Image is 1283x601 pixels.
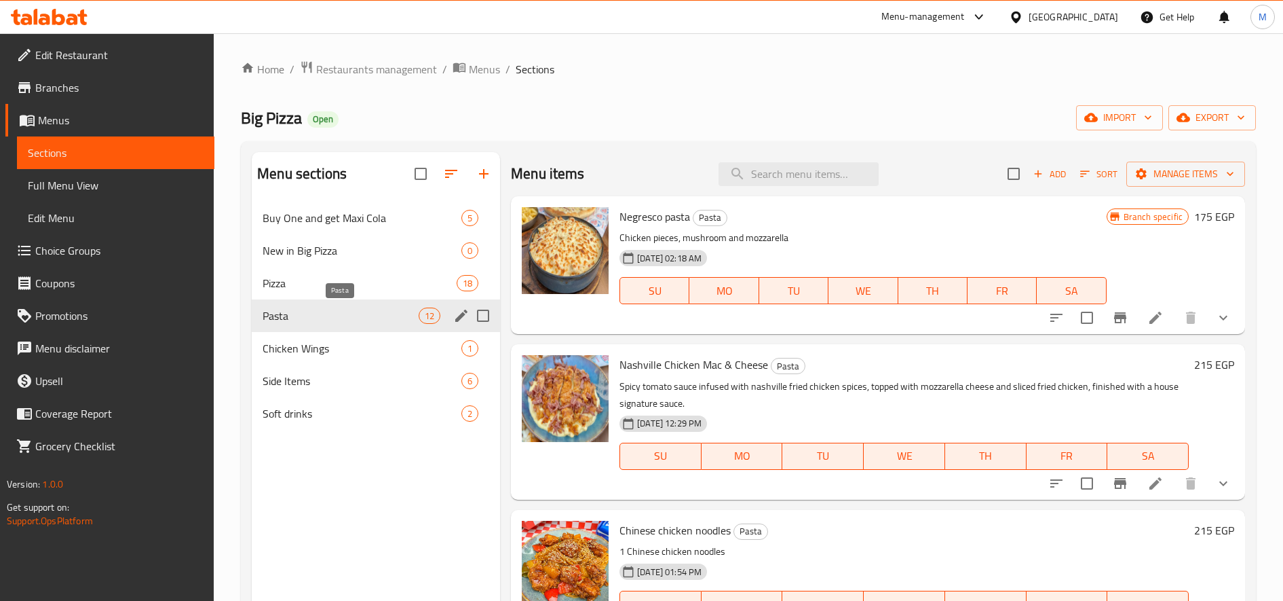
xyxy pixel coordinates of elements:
[263,275,457,291] div: Pizza
[35,47,204,63] span: Edit Restaurant
[5,71,214,104] a: Branches
[734,524,767,539] span: Pasta
[1215,310,1231,326] svg: Show Choices
[462,244,478,257] span: 0
[252,234,500,267] div: New in Big Pizza0
[419,310,440,323] span: 12
[765,281,823,301] span: TU
[241,60,1256,78] nav: breadcrumb
[35,373,204,389] span: Upsell
[1113,446,1183,466] span: SA
[461,340,478,357] div: items
[252,332,500,365] div: Chicken Wings1
[619,206,690,227] span: Negresco pasta
[1077,164,1121,185] button: Sort
[5,299,214,332] a: Promotions
[1126,162,1245,187] button: Manage items
[300,60,437,78] a: Restaurants management
[263,405,461,422] span: Soft drinks
[1194,207,1234,226] h6: 175 EGP
[461,373,478,389] div: items
[17,136,214,169] a: Sections
[1215,475,1231,492] svg: Show Choices
[5,39,214,71] a: Edit Restaurant
[35,405,204,422] span: Coverage Report
[467,158,500,190] button: Add section
[442,61,447,77] li: /
[522,207,609,294] img: Negresco pasta
[263,242,461,259] span: New in Big Pizza
[1028,164,1071,185] button: Add
[1032,446,1103,466] span: FR
[42,475,63,493] span: 1.0.0
[316,61,437,77] span: Restaurants management
[904,281,962,301] span: TH
[1037,277,1106,304] button: SA
[689,277,759,304] button: MO
[457,277,478,290] span: 18
[782,443,864,470] button: TU
[435,158,467,190] span: Sort sections
[771,359,805,374] span: Pasta
[1179,109,1245,126] span: export
[35,79,204,96] span: Branches
[1080,166,1117,182] span: Sort
[1207,467,1240,500] button: show more
[5,397,214,430] a: Coverage Report
[1137,166,1234,183] span: Manage items
[453,60,500,78] a: Menus
[626,446,696,466] span: SU
[5,267,214,299] a: Coupons
[252,202,500,234] div: Buy One and get Maxi Cola5
[469,61,500,77] span: Menus
[771,358,805,374] div: Pasta
[864,443,945,470] button: WE
[1031,166,1068,182] span: Add
[17,202,214,234] a: Edit Menu
[28,177,204,194] span: Full Menu View
[999,160,1028,188] span: Select section
[5,234,214,267] a: Choice Groups
[945,443,1027,470] button: TH
[719,162,879,186] input: search
[1174,467,1207,500] button: delete
[707,446,778,466] span: MO
[5,365,214,397] a: Upsell
[951,446,1021,466] span: TH
[973,281,1031,301] span: FR
[702,443,783,470] button: MO
[759,277,828,304] button: TU
[28,145,204,161] span: Sections
[1174,302,1207,334] button: delete
[619,354,768,375] span: Nashville Chicken Mac & Cheese
[1107,443,1189,470] button: SA
[619,443,702,470] button: SU
[35,438,204,454] span: Grocery Checklist
[1259,10,1267,24] span: M
[1207,302,1240,334] button: show more
[461,405,478,422] div: items
[1028,164,1071,185] span: Add item
[828,277,898,304] button: WE
[619,378,1189,412] p: Spicy tomato sauce infused with nashville fried chicken spices, topped with mozzarella cheese and...
[632,252,707,265] span: [DATE] 02:18 AM
[290,61,294,77] li: /
[38,112,204,128] span: Menus
[263,373,461,389] div: Side Items
[1104,467,1136,500] button: Branch-specific-item
[1168,105,1256,130] button: export
[257,164,347,184] h2: Menu sections
[869,446,940,466] span: WE
[462,375,478,388] span: 6
[462,407,478,420] span: 2
[516,61,554,77] span: Sections
[252,365,500,397] div: Side Items6
[1147,475,1164,492] a: Edit menu item
[406,160,435,188] span: Select all sections
[35,275,204,291] span: Coupons
[252,196,500,435] nav: Menu sections
[263,340,461,357] span: Chicken Wings
[1194,355,1234,374] h6: 215 EGP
